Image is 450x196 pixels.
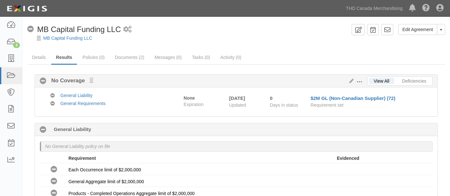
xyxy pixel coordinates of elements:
[46,77,93,85] b: No Coverage
[50,94,55,98] i: No Coverage
[54,126,91,133] b: General Liability
[69,156,96,161] strong: Requirement
[184,101,224,108] span: Expiration
[69,179,144,184] span: General Aggregate limit of $2,000,000
[5,3,49,14] img: logo-5460c22ac91f19d4615b14bd174203de0afe785f0fc80cf4dbbc73dc1793850b.png
[50,102,55,106] i: No Coverage
[40,78,46,85] i: No Coverage
[69,167,141,172] span: Each Occurrence limit of $2,000,000
[229,95,260,102] div: [DATE]
[369,78,394,84] a: View All
[51,178,57,185] i: No Coverage
[27,26,34,33] i: No Coverage
[78,51,109,64] a: Policies (0)
[45,143,110,150] p: No General Liability policy on file
[37,25,121,34] span: MB Capital Funding LLC
[90,78,93,83] small: Pending Review
[343,2,406,15] a: THD Canada Merchandising
[123,26,132,33] i: 1 scheduled workflow
[150,51,186,64] a: Messages (0)
[69,191,195,196] span: Products - Completed Operations Aggregate limit of $2,000,000
[184,95,195,101] strong: None
[216,51,246,64] a: Activity (0)
[270,102,298,108] span: Days in status
[43,36,92,41] a: MB Capital Funding LLC
[347,78,354,84] a: Edit Results
[27,51,51,64] a: Details
[51,166,57,173] i: No Coverage
[110,51,149,64] a: Documents (2)
[422,4,430,12] i: Help Center - Complianz
[61,93,93,98] a: General Liability
[337,156,359,161] strong: Evidenced
[187,51,215,64] a: Tasks (0)
[229,102,246,108] span: Updated
[397,78,431,84] a: Deficiencies
[40,127,46,133] i: No Coverage 0 days (since 09/08/2025)
[27,24,121,35] div: MB Capital Funding LLC
[398,24,437,35] a: Edit Agreement
[61,101,106,106] a: General Requirements
[13,42,20,48] div: 3
[270,95,306,102] div: Since 09/08/2025
[311,95,396,101] a: $2M GL (Non-Canadian Supplier) (72)
[311,102,344,108] span: Requirement set
[51,51,77,65] a: Results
